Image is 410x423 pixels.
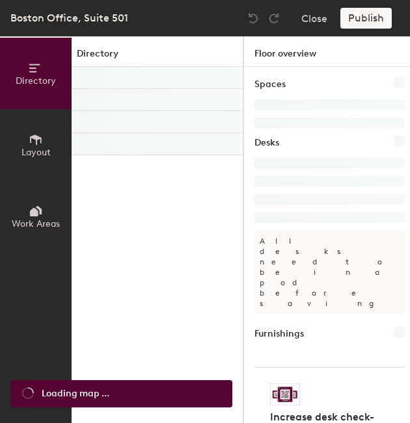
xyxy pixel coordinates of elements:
[21,147,51,158] span: Layout
[72,47,243,67] h1: Directory
[12,218,60,229] span: Work Areas
[301,8,327,29] button: Close
[267,12,280,25] img: Redo
[254,136,279,150] h1: Desks
[270,383,300,405] img: Sticker logo
[42,387,109,401] span: Loading map ...
[10,10,128,26] div: Boston Office, Suite 501
[247,12,260,25] img: Undo
[16,75,56,86] span: Directory
[254,231,405,314] p: All desks need to be in a pod before saving
[254,77,286,92] h1: Spaces
[254,327,304,341] h1: Furnishings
